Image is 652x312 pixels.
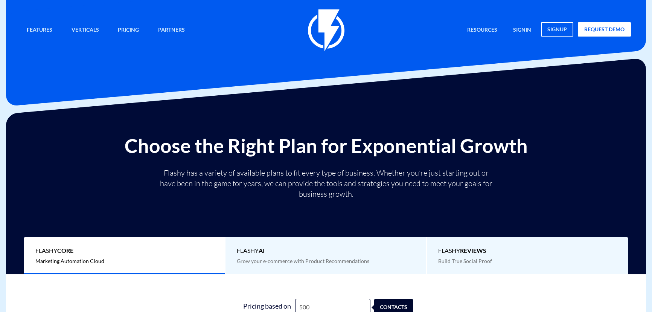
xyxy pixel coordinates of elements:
a: request demo [578,22,631,37]
a: signup [541,22,573,37]
h2: Choose the Right Plan for Exponential Growth [12,135,640,156]
a: Partners [152,22,190,38]
span: Flashy [35,246,213,255]
a: signin [507,22,537,38]
span: Flashy [438,246,617,255]
p: Flashy has a variety of available plans to fit every type of business. Whether you’re just starti... [157,168,495,199]
span: Build True Social Proof [438,258,492,264]
a: Pricing [112,22,145,38]
a: Resources [462,22,503,38]
b: REVIEWS [460,247,486,254]
b: AI [259,247,265,254]
span: Grow your e-commerce with Product Recommendations [237,258,369,264]
a: Verticals [66,22,105,38]
a: Features [21,22,58,38]
span: Marketing Automation Cloud [35,258,104,264]
b: Core [57,247,73,254]
span: Flashy [237,246,415,255]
